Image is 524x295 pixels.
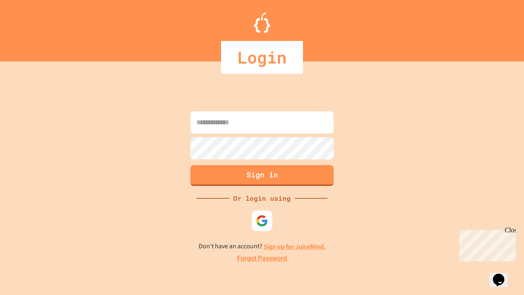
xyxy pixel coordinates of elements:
img: Logo.svg [254,12,270,33]
div: Or login using [229,193,295,203]
div: Chat with us now!Close [3,3,56,52]
p: Don't have an account? [199,241,326,252]
div: Login [221,41,303,74]
iframe: chat widget [456,227,516,261]
img: google-icon.svg [256,215,268,227]
a: Forgot Password [237,254,287,263]
a: Sign up for JuiceMind. [264,242,326,251]
iframe: chat widget [490,262,516,287]
button: Sign in [190,165,334,186]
